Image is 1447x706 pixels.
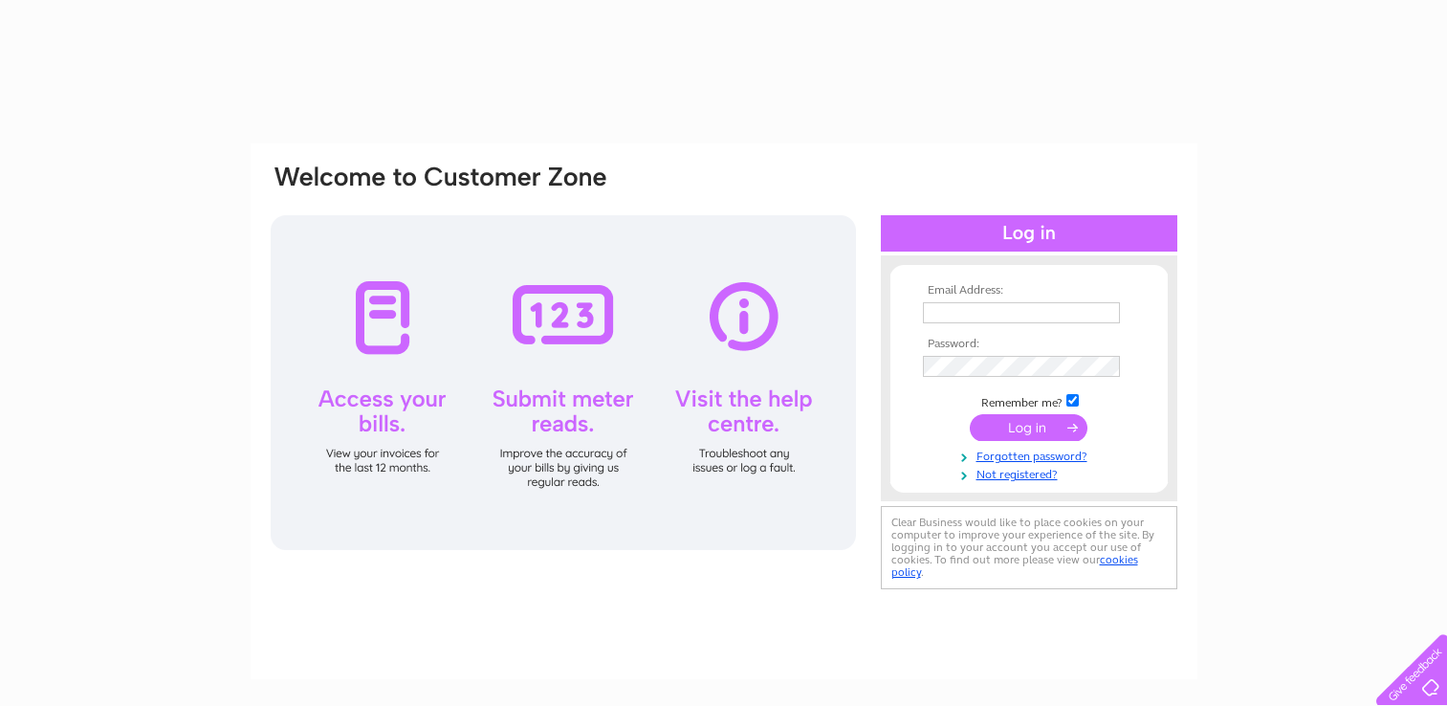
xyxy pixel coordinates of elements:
th: Password: [918,338,1140,351]
div: Clear Business would like to place cookies on your computer to improve your experience of the sit... [881,506,1177,589]
th: Email Address: [918,284,1140,298]
input: Submit [970,414,1087,441]
a: cookies policy [891,553,1138,579]
td: Remember me? [918,391,1140,410]
a: Forgotten password? [923,446,1140,464]
a: Not registered? [923,464,1140,482]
